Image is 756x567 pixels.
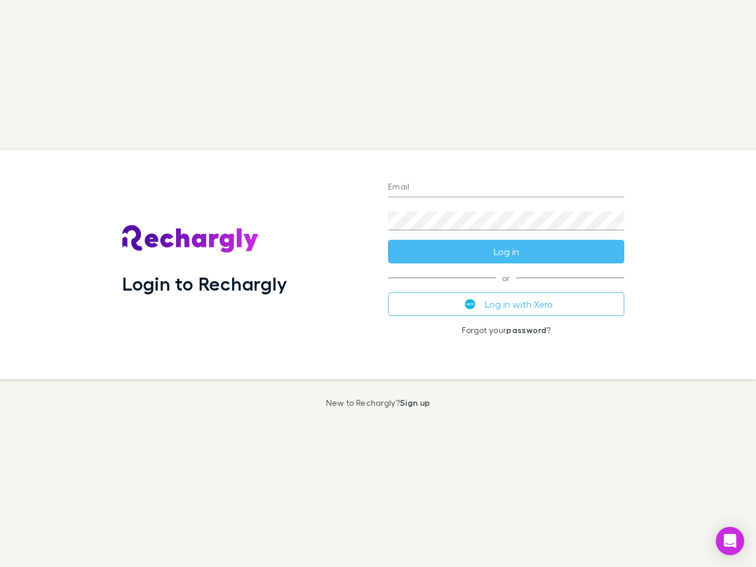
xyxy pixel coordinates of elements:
p: Forgot your ? [388,325,624,335]
a: Sign up [400,397,430,408]
button: Log in [388,240,624,263]
h1: Login to Rechargly [122,272,287,295]
a: password [506,325,546,335]
p: New to Rechargly? [326,398,431,408]
img: Xero's logo [465,299,475,309]
img: Rechargly's Logo [122,225,259,253]
div: Open Intercom Messenger [716,527,744,555]
button: Log in with Xero [388,292,624,316]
